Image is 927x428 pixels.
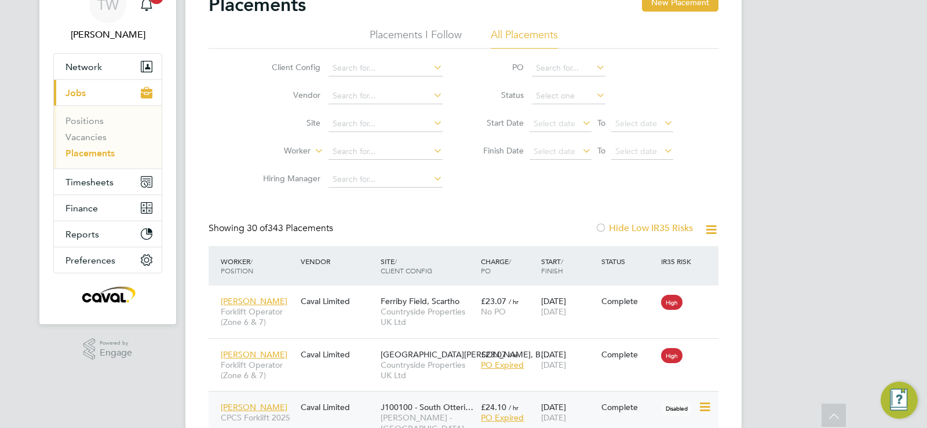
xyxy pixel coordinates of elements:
span: Network [65,61,102,72]
li: Placements I Follow [370,28,462,49]
a: [PERSON_NAME]CPCS Forklift 2025Caval LimitedJ100100 - South Otteri…[PERSON_NAME] - [GEOGRAPHIC_DA... [218,396,718,405]
span: Powered by [100,338,132,348]
span: [DATE] [541,412,566,423]
input: Search for... [329,60,443,76]
div: Jobs [54,105,162,169]
a: [PERSON_NAME]Forklift Operator (Zone 6 & 7)Caval Limited[GEOGRAPHIC_DATA][PERSON_NAME], B…Country... [218,343,718,353]
span: Countryside Properties UK Ltd [381,306,475,327]
button: Finance [54,195,162,221]
span: [DATE] [541,360,566,370]
span: Forklift Operator (Zone 6 & 7) [221,306,295,327]
span: / Client Config [381,257,432,275]
input: Search for... [532,60,605,76]
span: [GEOGRAPHIC_DATA][PERSON_NAME], B… [381,349,549,360]
span: J100100 - South Otteri… [381,402,473,412]
div: Caval Limited [298,290,378,312]
span: No PO [481,306,506,317]
div: Showing [209,222,335,235]
label: Site [254,118,320,128]
span: Jobs [65,87,86,98]
span: £24.10 [481,402,506,412]
button: Network [54,54,162,79]
div: Charge [478,251,538,281]
span: / hr [509,403,519,412]
span: 30 of [247,222,268,234]
span: / Finish [541,257,563,275]
span: Tim Wells [53,28,162,42]
span: Select date [615,146,657,156]
span: PO Expired [481,412,524,423]
button: Engage Resource Center [881,382,918,419]
a: Powered byEngage [83,338,133,360]
span: To [594,143,609,158]
label: Vendor [254,90,320,100]
span: High [661,295,683,310]
span: [DATE] [541,306,566,317]
span: Finance [65,203,98,214]
input: Search for... [329,116,443,132]
span: [PERSON_NAME] [221,296,287,306]
span: / PO [481,257,511,275]
a: Placements [65,148,115,159]
li: All Placements [491,28,558,49]
span: [PERSON_NAME] [221,402,287,412]
span: Select date [534,118,575,129]
a: Vacancies [65,131,107,142]
div: Caval Limited [298,396,378,418]
div: IR35 Risk [658,251,698,272]
span: CPCS Forklift 2025 [221,412,295,423]
label: Hiring Manager [254,173,320,184]
span: Disabled [661,401,692,416]
button: Jobs [54,80,162,105]
label: Hide Low IR35 Risks [595,222,693,234]
span: PO Expired [481,360,524,370]
span: Select date [615,118,657,129]
span: [PERSON_NAME] [221,349,287,360]
span: Engage [100,348,132,358]
div: Worker [218,251,298,281]
div: Complete [601,402,656,412]
span: Countryside Properties UK Ltd [381,360,475,381]
span: / hr [509,297,519,306]
span: £23.07 [481,296,506,306]
div: Start [538,251,598,281]
button: Timesheets [54,169,162,195]
div: [DATE] [538,343,598,376]
span: / Position [221,257,253,275]
button: Preferences [54,247,162,273]
div: [DATE] [538,290,598,323]
a: [PERSON_NAME]Forklift Operator (Zone 6 & 7)Caval LimitedFerriby Field, ScarthoCountryside Propert... [218,290,718,299]
span: High [661,348,683,363]
input: Search for... [329,171,443,188]
span: Timesheets [65,177,114,188]
label: Client Config [254,62,320,72]
label: PO [472,62,524,72]
a: Go to home page [53,285,162,303]
span: Ferriby Field, Scartho [381,296,459,306]
input: Search for... [329,88,443,104]
a: Positions [65,115,104,126]
label: Status [472,90,524,100]
span: To [594,115,609,130]
span: 343 Placements [247,222,333,234]
div: Status [598,251,659,272]
span: Preferences [65,255,115,266]
span: Select date [534,146,575,156]
div: Caval Limited [298,343,378,365]
input: Search for... [329,144,443,160]
div: Complete [601,296,656,306]
span: / hr [509,350,519,359]
span: £23.07 [481,349,506,360]
img: caval-logo-retina.png [79,285,137,303]
label: Start Date [472,118,524,128]
span: Forklift Operator (Zone 6 & 7) [221,360,295,381]
div: Site [378,251,478,281]
span: Reports [65,229,99,240]
input: Select one [532,88,605,104]
label: Finish Date [472,145,524,156]
div: Vendor [298,251,378,272]
div: Complete [601,349,656,360]
button: Reports [54,221,162,247]
label: Worker [244,145,311,157]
